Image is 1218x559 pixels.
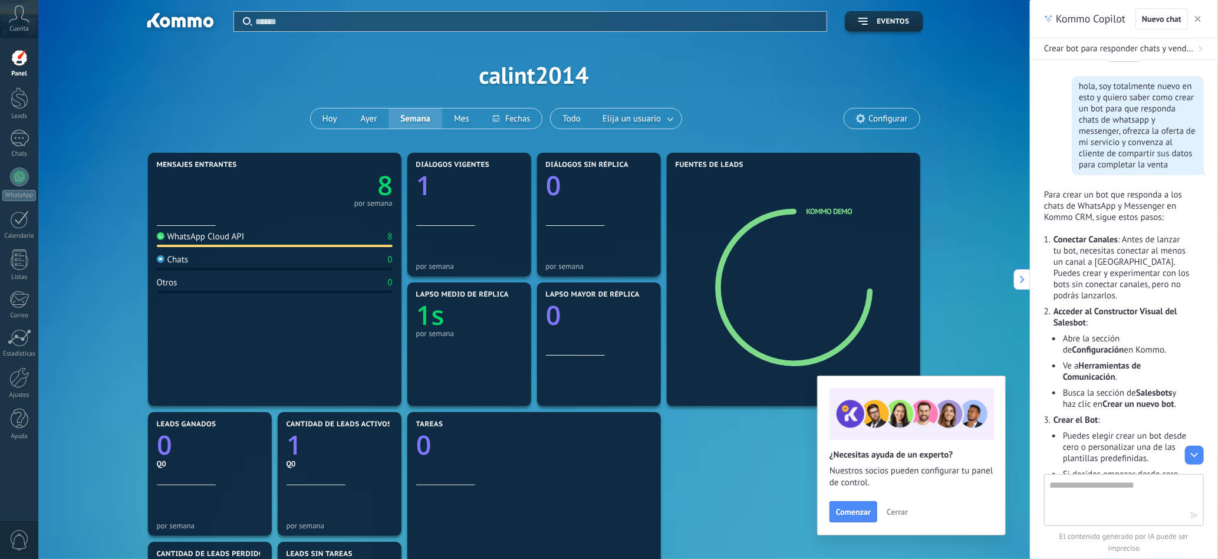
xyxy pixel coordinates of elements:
span: Cerrar [887,508,908,516]
p: : Antes de lanzar tu bot, necesitas conectar al menos un canal a [GEOGRAPHIC_DATA]. Puedes crear ... [1054,234,1190,301]
strong: Herramientas de Comunicación [1063,360,1141,383]
div: por semana [546,262,652,271]
span: Leads sin tareas [287,550,353,558]
div: Panel [2,70,37,78]
div: 8 [387,231,392,242]
strong: Crear el Bot [1054,415,1098,426]
strong: Acceder al Constructor Visual del Salesbot [1054,306,1177,328]
div: por semana [354,200,393,206]
text: 1s [416,298,445,334]
span: Nuestros socios pueden configurar tu panel de control. [829,465,993,489]
button: Fechas [481,108,542,129]
div: 0 [387,254,392,265]
span: Fuentes de leads [676,161,744,169]
div: Otros [157,277,177,288]
div: Estadísticas [2,350,37,358]
button: Eventos [845,11,923,32]
h2: ¿Necesitas ayuda de un experto? [829,449,993,461]
span: Diálogos vigentes [416,161,490,169]
span: Eventos [877,18,909,26]
li: Abre la sección de en Kommo. [1062,333,1190,356]
div: WhatsApp [2,190,36,201]
p: Para crear un bot que responda a los chats de WhatsApp y Messenger en Kommo CRM, sigue estos pasos: [1044,189,1190,223]
span: Cantidad de leads activos [287,420,392,429]
span: El contenido generado por IA puede ser impreciso [1044,531,1204,554]
div: Q0 [287,459,393,469]
div: por semana [416,329,522,338]
div: Calendario [2,232,37,240]
text: 1 [416,168,432,204]
span: Lapso medio de réplica [416,291,509,299]
a: 1 [287,428,393,463]
text: 0 [546,168,561,204]
span: Mensajes entrantes [157,161,237,169]
text: 0 [157,428,172,463]
div: Leads [2,113,37,120]
div: por semana [416,262,522,271]
text: 8 [377,168,393,204]
div: Ayuda [2,433,37,440]
span: Elija un usuario [600,111,663,127]
span: Kommo Copilot [1056,12,1125,26]
div: 0 [387,277,392,288]
li: Puedes elegir crear un bot desde cero o personalizar una de las plantillas predefinidas. [1062,430,1190,464]
button: Cerrar [881,503,913,521]
button: Ayer [349,108,389,129]
button: Elija un usuario [592,108,682,129]
img: Chats [157,255,164,263]
span: Configurar [868,114,907,124]
button: Crear bot para responder chats y vender servicios [1030,38,1218,60]
strong: Crear un nuevo bot [1102,399,1174,410]
span: Tareas [416,420,443,429]
div: Chats [157,254,189,265]
span: Leads ganados [157,420,216,429]
a: Kommo Demo [806,206,852,216]
div: hola, soy totalmente nuevo en esto y quiero saber como crear un bot para que responda chats de wh... [1079,81,1197,170]
li: Ve a . [1062,360,1190,383]
text: 0 [546,298,561,334]
button: Semana [389,108,442,129]
div: por semana [157,521,263,530]
li: Si decides empezar desde cero, selecciona en la ventana [PERSON_NAME] y diseña los pasos lógicos ... [1062,469,1190,514]
button: Hoy [311,108,349,129]
span: Cuenta [9,25,29,33]
text: 0 [416,428,432,463]
div: por semana [287,521,393,530]
button: Comenzar [829,501,877,522]
p: : [1054,415,1190,426]
span: Diálogos sin réplica [546,161,629,169]
strong: Conectar Canales [1054,234,1118,245]
div: WhatsApp Cloud API [157,231,245,242]
span: Lapso mayor de réplica [546,291,640,299]
li: Busca la sección de y haz clic en . [1062,387,1190,410]
button: Mes [442,108,481,129]
div: Listas [2,274,37,281]
span: Crear bot para responder chats y vender servicios [1044,43,1194,55]
p: : [1054,306,1190,328]
div: Ajustes [2,392,37,399]
strong: Salesbots [1136,387,1172,399]
strong: Configuración [1072,344,1124,356]
text: 1 [287,428,302,463]
div: Chats [2,150,37,158]
a: 0 [157,428,263,463]
span: Nuevo chat [1142,15,1181,23]
div: Q0 [157,459,263,469]
div: Correo [2,312,37,320]
button: Todo [551,108,592,129]
img: WhatsApp Cloud API [157,232,164,240]
span: Comenzar [836,508,871,516]
a: 8 [275,168,393,204]
a: 0 [416,428,652,463]
span: Cantidad de leads perdidos [157,550,269,558]
button: Nuevo chat [1135,8,1188,29]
